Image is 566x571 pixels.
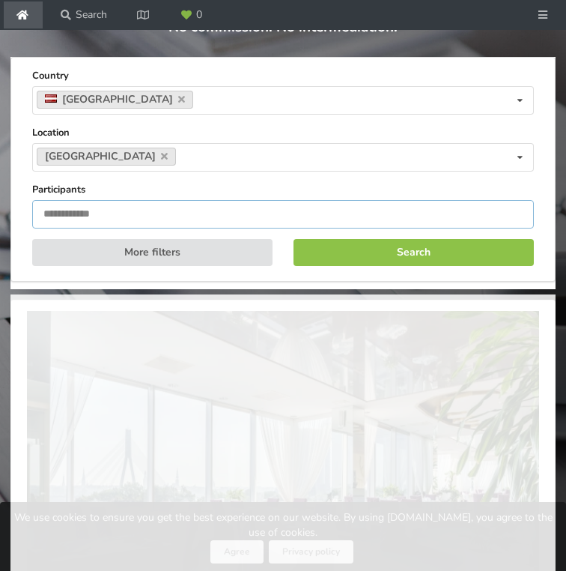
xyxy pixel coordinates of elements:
[37,91,193,109] a: [GEOGRAPHIC_DATA]
[32,125,534,140] label: Location
[37,148,176,166] a: [GEOGRAPHIC_DATA]
[32,239,273,266] button: More filters
[32,68,534,83] label: Country
[293,239,534,266] button: Search
[50,1,118,28] a: Search
[32,182,534,197] label: Participants
[196,10,202,20] span: 0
